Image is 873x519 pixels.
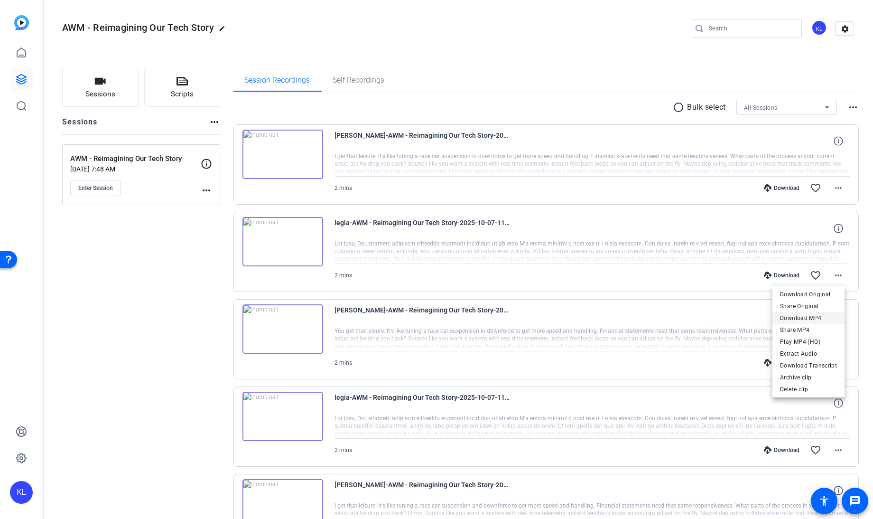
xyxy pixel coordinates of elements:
span: Play MP4 (HQ) [780,336,837,348]
span: Extract Audio [780,348,837,359]
span: Delete clip [780,384,837,395]
span: Share Original [780,301,837,312]
span: Share MP4 [780,324,837,336]
span: Download Transcript [780,360,837,371]
span: Download Original [780,289,837,300]
span: Archive clip [780,372,837,383]
span: Download MP4 [780,312,837,324]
